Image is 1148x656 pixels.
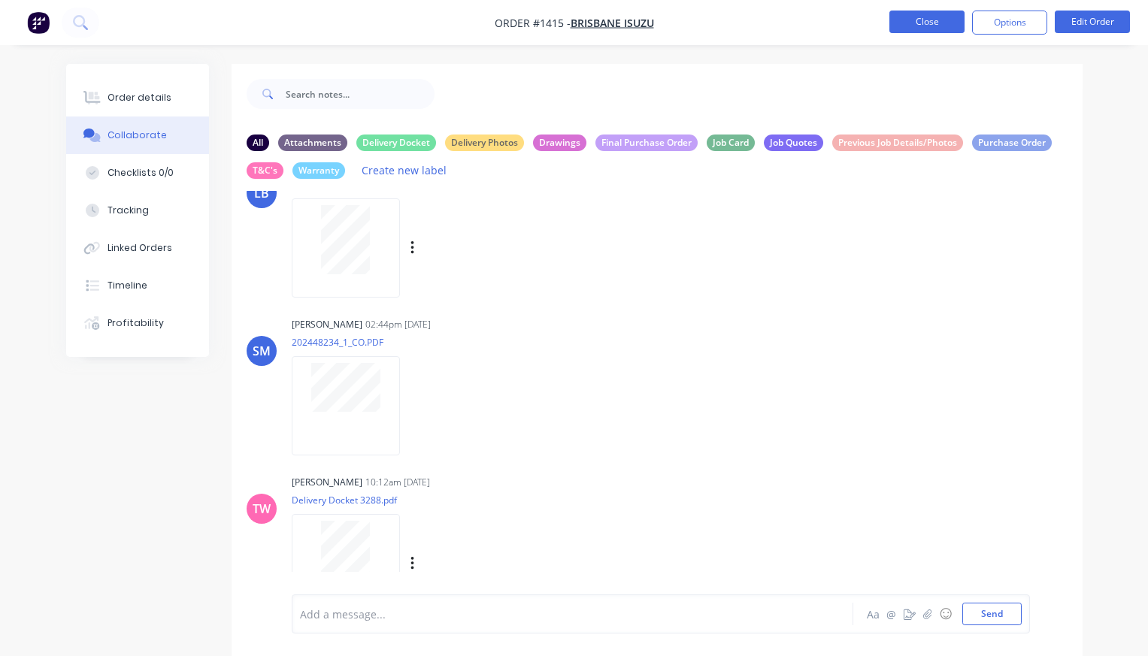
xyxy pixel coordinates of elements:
p: 202448234_1_CO.PDF [292,336,415,349]
div: Checklists 0/0 [108,166,174,180]
div: TW [253,500,271,518]
input: Search notes... [286,79,435,109]
div: [PERSON_NAME] [292,318,362,331]
div: Collaborate [108,128,167,142]
button: Close [889,11,965,33]
div: LB [254,184,269,202]
div: Attachments [278,135,347,151]
div: Tracking [108,204,149,217]
button: Profitability [66,304,209,342]
div: Delivery Docket [356,135,436,151]
div: Linked Orders [108,241,172,255]
button: Checklists 0/0 [66,154,209,192]
div: Timeline [108,279,147,292]
div: Purchase Order [972,135,1052,151]
button: ☺ [937,605,955,623]
div: Job Card [707,135,755,151]
button: Tracking [66,192,209,229]
div: Drawings [533,135,586,151]
div: Delivery Photos [445,135,524,151]
img: Factory [27,11,50,34]
div: Profitability [108,316,164,330]
button: @ [883,605,901,623]
a: Brisbane Isuzu [571,16,654,30]
button: Timeline [66,267,209,304]
button: Collaborate [66,116,209,154]
div: Warranty [292,162,345,179]
div: 02:44pm [DATE] [365,318,431,331]
button: Order details [66,79,209,116]
button: Edit Order [1055,11,1130,33]
button: Create new label [354,160,455,180]
span: Order #1415 - [495,16,571,30]
button: Aa [865,605,883,623]
div: Previous Job Details/Photos [832,135,963,151]
button: Send [962,603,1022,625]
div: [PERSON_NAME] [292,476,362,489]
div: Final Purchase Order [595,135,698,151]
p: Delivery Docket 3288.pdf [292,494,568,506]
div: All [247,135,269,151]
button: Options [972,11,1047,35]
div: Order details [108,91,171,104]
div: 10:12am [DATE] [365,476,430,489]
div: Job Quotes [764,135,823,151]
button: Linked Orders [66,229,209,267]
div: SM [253,342,271,360]
div: T&C's [247,162,283,179]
